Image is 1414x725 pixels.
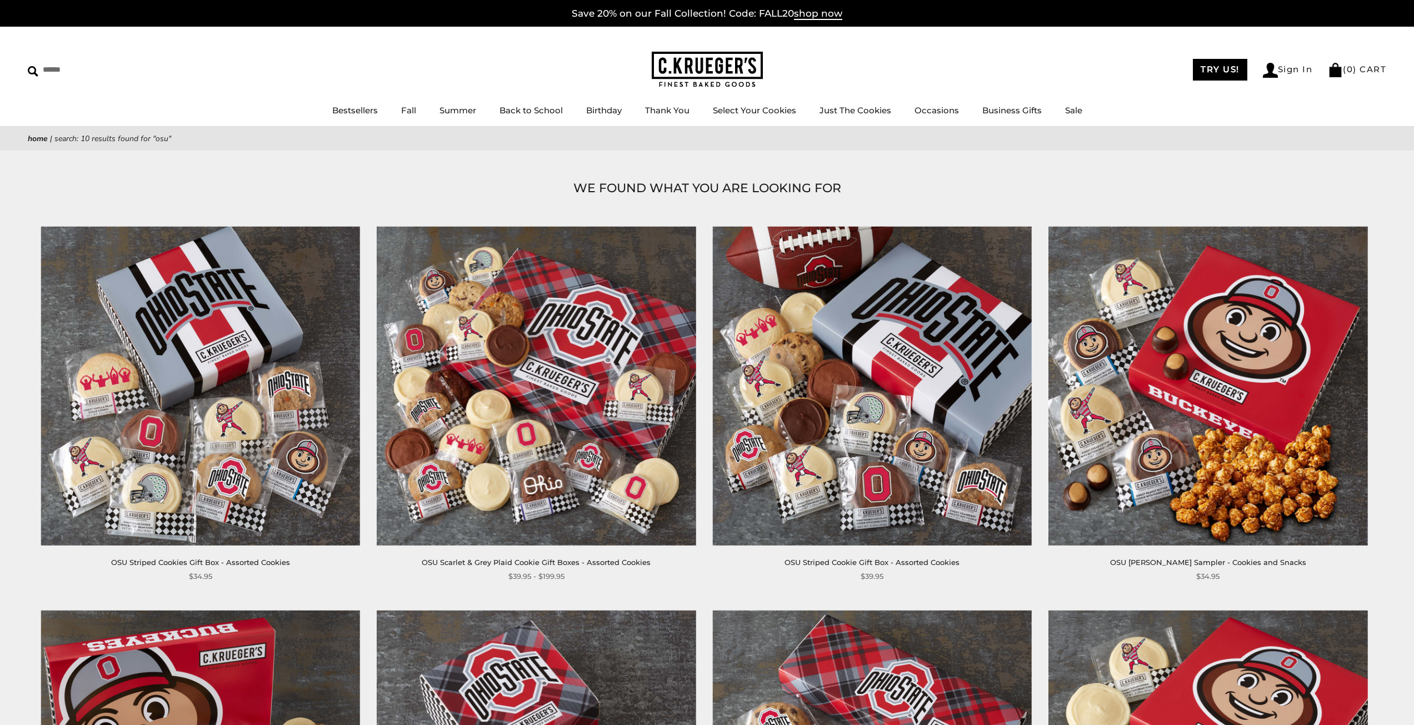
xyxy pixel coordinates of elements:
a: OSU Scarlet & Grey Plaid Cookie Gift Boxes - Assorted Cookies [422,558,651,567]
a: Summer [439,105,476,116]
a: Sale [1065,105,1082,116]
span: $34.95 [1196,571,1220,582]
span: 0 [1347,64,1353,74]
nav: breadcrumbs [28,132,1386,145]
a: OSU Striped Cookie Gift Box - Assorted Cookies [785,558,960,567]
a: Home [28,133,48,144]
a: Save 20% on our Fall Collection! Code: FALL20shop now [572,8,842,20]
a: Business Gifts [982,105,1042,116]
a: Sign In [1263,63,1313,78]
a: TRY US! [1193,59,1247,81]
img: OSU Brutus Buckeye Sampler - Cookies and Snacks [1048,226,1367,545]
span: $39.95 [861,571,883,582]
a: Select Your Cookies [713,105,796,116]
a: Just The Cookies [820,105,891,116]
a: Fall [401,105,416,116]
span: shop now [794,8,842,20]
a: Occasions [915,105,959,116]
input: Search [28,61,160,78]
img: OSU Striped Cookie Gift Box - Assorted Cookies [713,226,1032,545]
a: (0) CART [1328,64,1386,74]
img: OSU Scarlet & Grey Plaid Cookie Gift Boxes - Assorted Cookies [377,226,696,545]
span: $39.95 - $199.95 [508,571,564,582]
h1: WE FOUND WHAT YOU ARE LOOKING FOR [44,178,1370,198]
a: Bestsellers [332,105,378,116]
img: OSU Striped Cookies Gift Box - Assorted Cookies [41,226,360,545]
a: OSU [PERSON_NAME] Sampler - Cookies and Snacks [1110,558,1306,567]
span: | [50,133,52,144]
img: Bag [1328,63,1343,77]
span: Search: 10 results found for "osu" [54,133,171,144]
img: C.KRUEGER'S [652,52,763,88]
a: Thank You [645,105,689,116]
a: Back to School [499,105,563,116]
a: Birthday [586,105,622,116]
a: OSU Striped Cookies Gift Box - Assorted Cookies [111,558,290,567]
img: Search [28,66,38,77]
span: $34.95 [189,571,212,582]
img: Account [1263,63,1278,78]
